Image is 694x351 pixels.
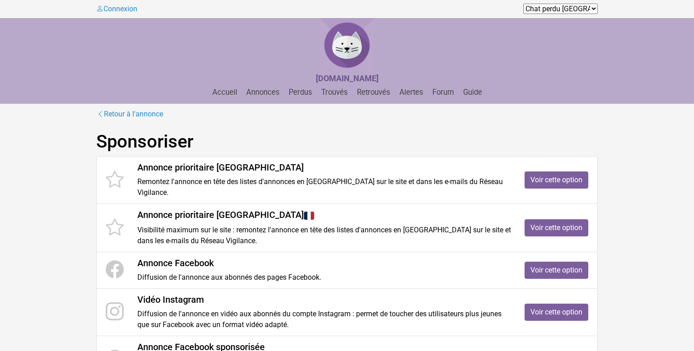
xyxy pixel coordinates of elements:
[316,74,379,83] strong: [DOMAIN_NAME]
[137,209,511,221] h4: Annonce prioritaire [GEOGRAPHIC_DATA]
[396,88,427,97] a: Alertes
[137,309,511,330] p: Diffusion de l'annonce en vidéo aux abonnés du compte Instagram : permet de toucher des utilisate...
[137,294,511,305] h4: Vidéo Instagram
[304,210,314,221] img: France
[243,88,283,97] a: Annonces
[320,18,374,72] img: Chat Perdu France
[96,5,137,13] a: Connexion
[137,272,511,283] p: Diffusion de l'annonce aux abonnés des pages Facebook.
[318,88,352,97] a: Trouvés
[96,131,598,152] h1: Sponsoriser
[285,88,316,97] a: Perdus
[316,74,379,83] a: [DOMAIN_NAME]
[525,171,588,189] a: Voir cette option
[525,304,588,321] a: Voir cette option
[137,176,511,198] p: Remontez l'annonce en tête des listes d'annonces en [GEOGRAPHIC_DATA] sur le site et dans les e-m...
[137,162,511,173] h4: Annonce prioritaire [GEOGRAPHIC_DATA]
[209,88,241,97] a: Accueil
[137,225,511,246] p: Visibilité maximum sur le site : remontez l'annonce en tête des listes d'annonces en [GEOGRAPHIC_...
[429,88,458,97] a: Forum
[96,108,164,120] a: Retour à l'annonce
[353,88,394,97] a: Retrouvés
[525,219,588,236] a: Voir cette option
[137,258,511,268] h4: Annonce Facebook
[525,262,588,279] a: Voir cette option
[460,88,486,97] a: Guide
